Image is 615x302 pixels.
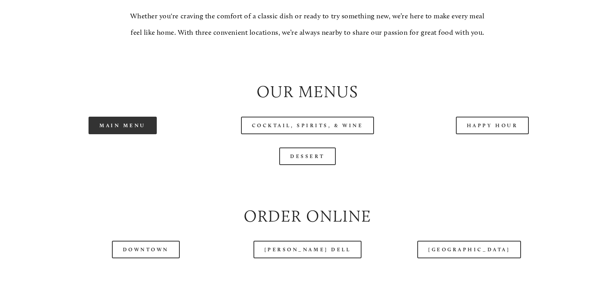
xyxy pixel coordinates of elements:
[279,147,336,165] a: Dessert
[37,80,578,103] h2: Our Menus
[456,117,529,134] a: Happy Hour
[37,205,578,228] h2: Order Online
[241,117,374,134] a: Cocktail, Spirits, & Wine
[89,117,157,134] a: Main Menu
[253,241,362,258] a: [PERSON_NAME] Dell
[112,241,180,258] a: Downtown
[417,241,521,258] a: [GEOGRAPHIC_DATA]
